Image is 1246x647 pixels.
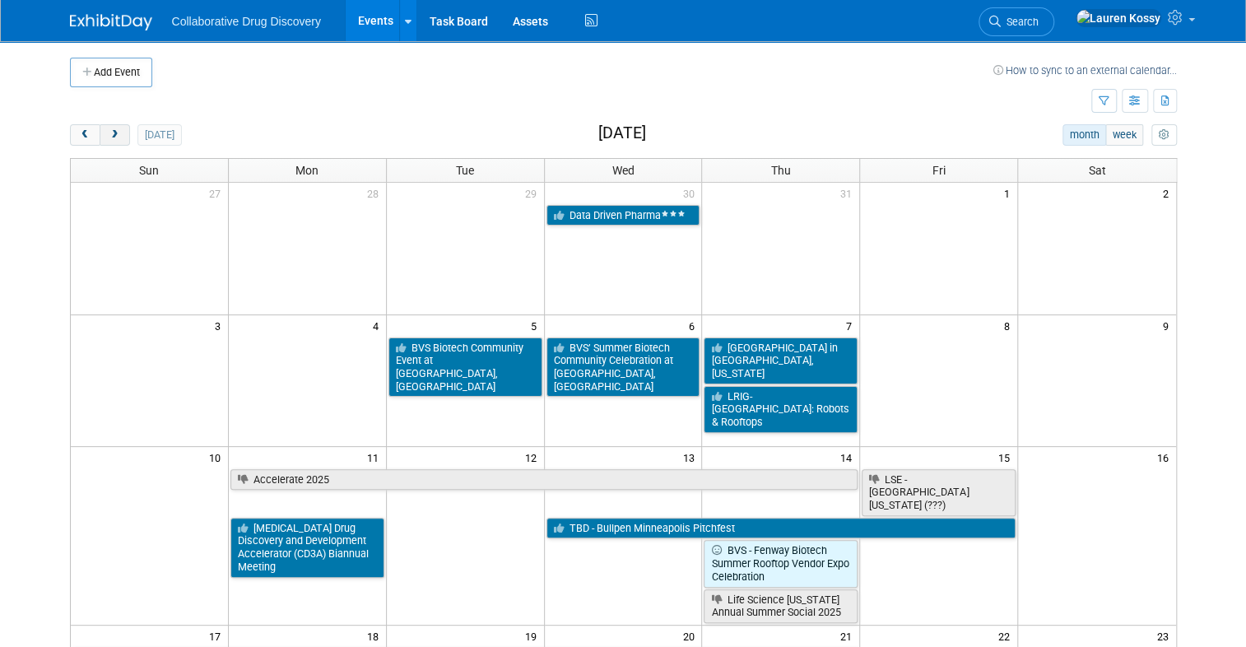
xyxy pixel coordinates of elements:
[1161,183,1176,203] span: 2
[681,447,701,468] span: 13
[139,164,159,177] span: Sun
[997,626,1017,646] span: 22
[172,15,321,28] span: Collaborative Drug Discovery
[70,124,100,146] button: prev
[388,337,542,398] a: BVS Biotech Community Event at [GEOGRAPHIC_DATA], [GEOGRAPHIC_DATA]
[207,626,228,646] span: 17
[839,183,859,203] span: 31
[295,164,318,177] span: Mon
[932,164,946,177] span: Fri
[771,164,791,177] span: Thu
[523,447,544,468] span: 12
[1155,626,1176,646] span: 23
[523,183,544,203] span: 29
[546,205,700,226] a: Data Driven Pharma
[230,469,858,491] a: Accelerate 2025
[100,124,130,146] button: next
[681,183,701,203] span: 30
[1159,130,1169,141] i: Personalize Calendar
[1002,183,1017,203] span: 1
[365,183,386,203] span: 28
[137,124,181,146] button: [DATE]
[1151,124,1176,146] button: myCustomButton
[456,164,474,177] span: Tue
[1062,124,1106,146] button: month
[1105,124,1143,146] button: week
[365,626,386,646] span: 18
[611,164,634,177] span: Wed
[1001,16,1039,28] span: Search
[681,626,701,646] span: 20
[704,386,858,433] a: LRIG-[GEOGRAPHIC_DATA]: Robots & Rooftops
[523,626,544,646] span: 19
[207,447,228,468] span: 10
[1161,315,1176,336] span: 9
[1002,315,1017,336] span: 8
[839,447,859,468] span: 14
[844,315,859,336] span: 7
[546,518,1016,539] a: TBD - Bullpen Minneapolis Pitchfest
[546,337,700,398] a: BVS’ Summer Biotech Community Celebration at [GEOGRAPHIC_DATA], [GEOGRAPHIC_DATA]
[529,315,544,336] span: 5
[1155,447,1176,468] span: 16
[704,540,858,587] a: BVS - Fenway Biotech Summer Rooftop Vendor Expo Celebration
[979,7,1054,36] a: Search
[213,315,228,336] span: 3
[1088,164,1105,177] span: Sat
[686,315,701,336] span: 6
[70,14,152,30] img: ExhibitDay
[862,469,1016,516] a: LSE - [GEOGRAPHIC_DATA][US_STATE] (???)
[704,337,858,384] a: [GEOGRAPHIC_DATA] in [GEOGRAPHIC_DATA], [US_STATE]
[365,447,386,468] span: 11
[839,626,859,646] span: 21
[70,58,152,87] button: Add Event
[997,447,1017,468] span: 15
[993,64,1177,77] a: How to sync to an external calendar...
[1076,9,1161,27] img: Lauren Kossy
[207,183,228,203] span: 27
[230,518,384,578] a: [MEDICAL_DATA] Drug Discovery and Development Accelerator (CD3A) Biannual Meeting
[598,124,646,142] h2: [DATE]
[704,589,858,623] a: Life Science [US_STATE] Annual Summer Social 2025
[371,315,386,336] span: 4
